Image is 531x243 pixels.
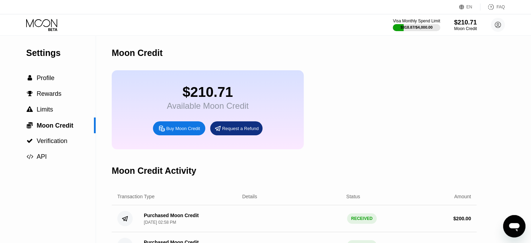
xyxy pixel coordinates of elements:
[37,90,61,97] span: Rewards
[27,106,33,113] span: 
[454,19,477,26] div: $210.71
[393,19,440,23] div: Visa Monthly Spend Limit
[26,75,33,81] div: 
[37,74,54,81] span: Profile
[27,153,33,160] span: 
[26,138,33,144] div: 
[346,194,360,199] div: Status
[167,84,249,100] div: $210.71
[480,3,505,10] div: FAQ
[144,213,199,218] div: Purchased Moon Credit
[144,220,176,225] div: [DATE] 02:58 PM
[393,19,440,31] div: Visa Monthly Spend Limit$918.87/$4,000.00
[112,166,196,176] div: Moon Credit Activity
[222,126,259,131] div: Request a Refund
[37,106,53,113] span: Limits
[37,122,73,129] span: Moon Credit
[400,25,433,29] div: $918.87 / $4,000.00
[27,138,33,144] span: 
[453,216,471,221] div: $ 200.00
[454,19,477,31] div: $210.71Moon Credit
[503,215,525,237] iframe: Button to launch messaging window, conversation in progress
[26,48,96,58] div: Settings
[166,126,200,131] div: Buy Moon Credit
[26,91,33,97] div: 
[454,26,477,31] div: Moon Credit
[28,75,32,81] span: 
[27,91,33,97] span: 
[26,153,33,160] div: 
[496,5,505,9] div: FAQ
[459,3,480,10] div: EN
[242,194,257,199] div: Details
[112,48,163,58] div: Moon Credit
[466,5,472,9] div: EN
[454,194,471,199] div: Amount
[347,213,377,224] div: RECEIVED
[37,137,67,144] span: Verification
[117,194,155,199] div: Transaction Type
[26,106,33,113] div: 
[27,122,33,129] span: 
[26,122,33,129] div: 
[37,153,47,160] span: API
[153,121,205,135] div: Buy Moon Credit
[210,121,263,135] div: Request a Refund
[167,101,249,111] div: Available Moon Credit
